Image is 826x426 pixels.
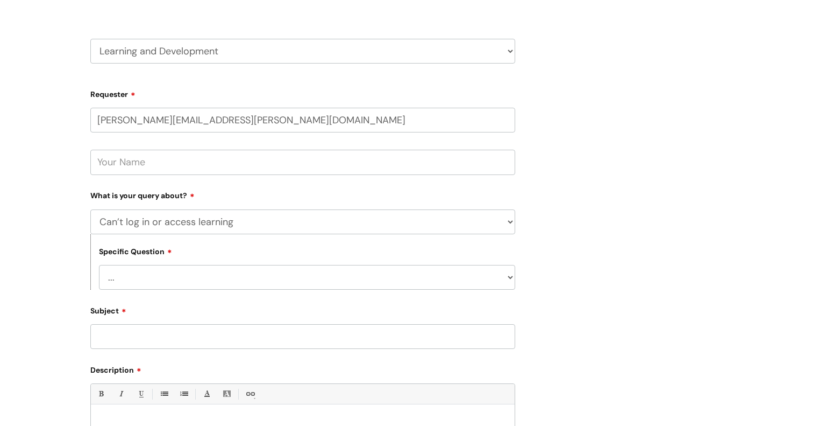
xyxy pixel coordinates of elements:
a: Back Color [220,387,233,401]
label: What is your query about? [90,187,515,200]
input: Your Name [90,150,515,174]
a: • Unordered List (Ctrl-Shift-7) [157,387,170,401]
label: Subject [90,303,515,316]
a: Bold (Ctrl-B) [94,387,108,401]
label: Specific Question [99,246,172,256]
a: 1. Ordered List (Ctrl-Shift-8) [177,387,190,401]
a: Link [243,387,257,401]
a: Font Color [200,387,213,401]
a: Underline(Ctrl-U) [134,387,147,401]
label: Requester [90,86,515,99]
a: Italic (Ctrl-I) [114,387,127,401]
label: Description [90,362,515,375]
input: Email [90,108,515,132]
